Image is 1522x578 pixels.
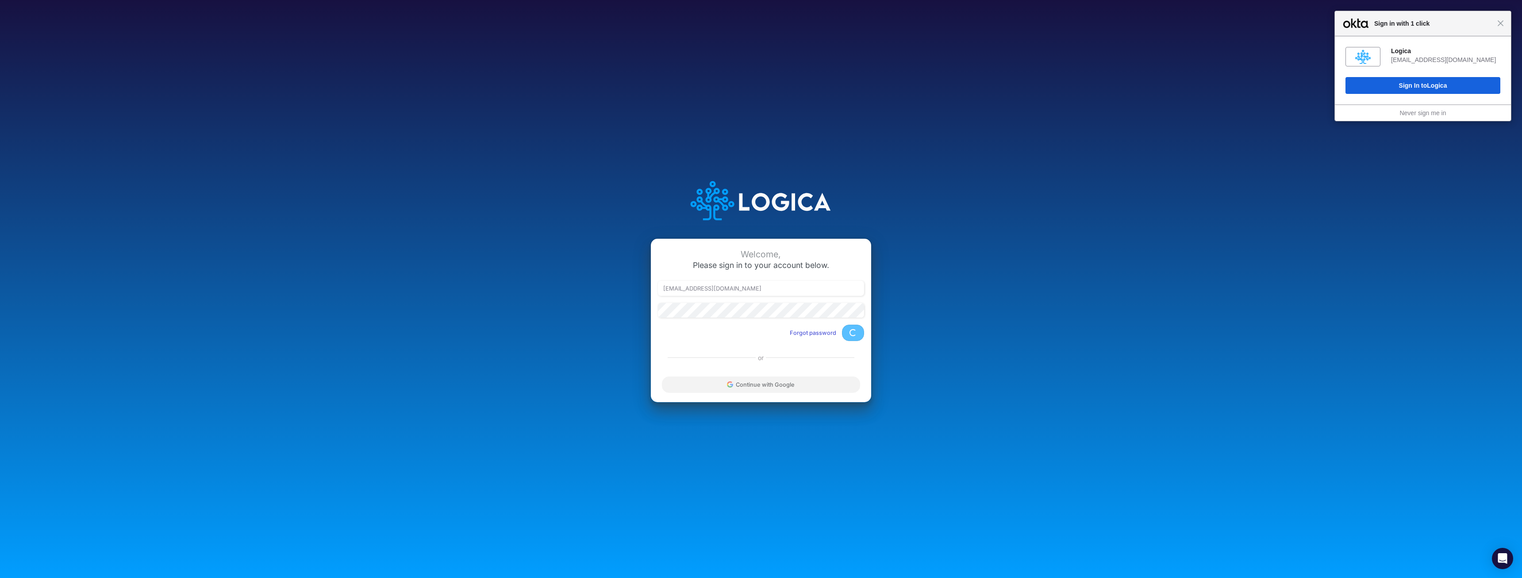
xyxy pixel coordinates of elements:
span: Sign in with 1 click [1370,18,1497,29]
a: Never sign me in [1399,109,1446,116]
input: Email [658,281,864,296]
button: Sign In toLogica [1345,77,1500,94]
span: Close [1497,20,1504,27]
div: Welcome, [658,249,864,260]
img: fs010y5i60s2y8B8v0x8 [1355,49,1371,65]
span: Please sign in to your account below. [693,260,829,270]
div: [EMAIL_ADDRESS][DOMAIN_NAME] [1391,56,1500,64]
span: Logica [1427,82,1447,89]
button: Forgot password [784,326,842,340]
div: Open Intercom Messenger [1492,548,1513,569]
div: Logica [1391,47,1500,55]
